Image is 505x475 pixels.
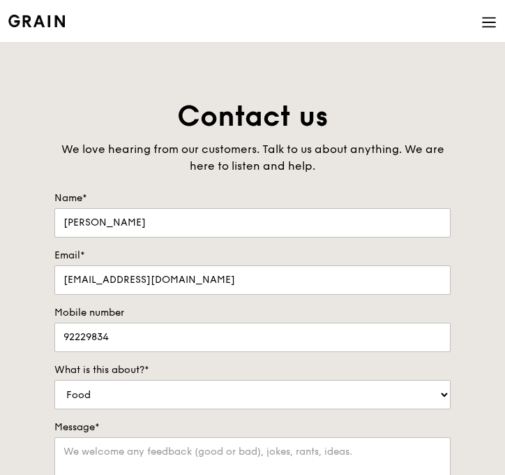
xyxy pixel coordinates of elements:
img: Grain [8,15,65,27]
label: Name* [54,191,451,205]
label: Mobile number [54,306,451,320]
h1: Contact us [54,98,451,136]
label: Email* [54,249,451,263]
div: We love hearing from our customers. Talk to us about anything. We are here to listen and help. [54,141,451,175]
label: Message* [54,421,451,434]
label: What is this about?* [54,363,451,377]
